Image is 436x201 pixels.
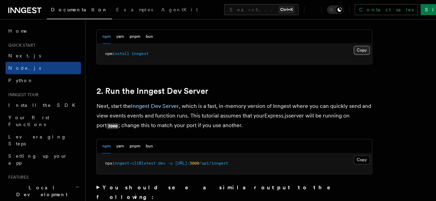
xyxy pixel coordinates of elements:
a: Leveraging Steps [6,131,81,150]
span: Your first Functions [8,115,49,127]
a: Python [6,74,81,87]
button: Local Development [6,181,81,201]
button: Copy [354,155,370,164]
a: Next.js [6,49,81,62]
span: Inngest tour [6,92,39,98]
a: 2. Run the Inngest Dev Server [97,86,208,96]
a: AgentKit [157,2,202,19]
span: npx [105,161,112,166]
span: dev [158,161,165,166]
span: npm [105,51,112,56]
button: Toggle dark mode [327,5,344,14]
span: AgentKit [161,7,198,12]
a: Inngest Dev Server [131,103,179,109]
span: install [112,51,129,56]
button: Search...Ctrl+K [224,4,298,15]
kbd: Ctrl+K [279,6,294,13]
span: Python [8,78,33,83]
button: bun [146,139,153,153]
button: npm [102,139,111,153]
span: [URL]: [175,161,190,166]
code: 3000 [107,123,119,129]
span: /api/inngest [199,161,228,166]
button: yarn [116,30,124,44]
span: Quick start [6,43,36,48]
a: Setting up your app [6,150,81,169]
span: Local Development [6,184,75,198]
span: inngest [132,51,149,56]
a: Install the SDK [6,99,81,111]
span: Home [8,27,28,34]
span: Install the SDK [8,102,80,108]
a: Your first Functions [6,111,81,131]
span: Next.js [8,53,41,58]
p: Next, start the , which is a fast, in-memory version of Inngest where you can quickly send and vi... [97,101,372,131]
span: Documentation [51,7,108,12]
span: Setting up your app [8,153,68,166]
button: npm [102,30,111,44]
strong: You should see a similar output to the following: [97,184,340,200]
span: Node.js [8,65,41,71]
span: -u [168,161,173,166]
span: Features [6,175,29,180]
span: Examples [116,7,153,12]
button: pnpm [130,139,140,153]
button: Copy [354,46,370,55]
span: inngest-cli@latest [112,161,156,166]
button: pnpm [130,30,140,44]
button: bun [146,30,153,44]
a: Documentation [47,2,112,19]
span: 3000 [190,161,199,166]
span: Leveraging Steps [8,134,67,146]
a: Examples [112,2,157,19]
button: yarn [116,139,124,153]
a: Home [6,25,81,37]
a: Contact sales [355,4,418,15]
a: Node.js [6,62,81,74]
